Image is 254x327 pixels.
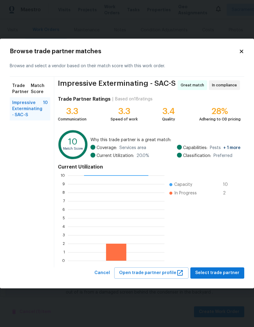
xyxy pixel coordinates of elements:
span: Match Score [31,83,48,95]
span: Great match [181,82,206,88]
h4: Trade Partner Ratings [58,96,111,102]
div: Adhering to OD pricing [199,116,241,122]
div: Browse and select a vendor based on their match score with this work order. [10,56,244,77]
div: 3.3 [111,108,138,114]
span: In Progress [174,190,197,196]
h4: Current Utilization [58,164,241,170]
span: Classification: [183,153,211,159]
span: Coverage: [97,145,117,151]
div: Speed of work [111,116,138,122]
span: In compliance [212,82,239,88]
span: Pests [210,145,241,151]
span: Trade Partner [12,83,31,95]
span: 10 [43,100,48,118]
text: 6 [62,208,65,211]
div: 28% [199,108,241,114]
span: Capacity [174,182,192,188]
span: Preferred [213,153,232,159]
text: 10 [61,174,65,177]
span: Select trade partner [195,269,239,277]
button: Select trade partner [190,267,244,279]
span: 2 [223,190,233,196]
text: 7 [63,199,65,203]
text: Match Score [63,147,83,150]
div: Communication [58,116,86,122]
text: 5 [63,216,65,220]
span: + 1 more [223,146,241,150]
button: Cancel [92,267,112,279]
span: Impressive Exterminating - SAC-S [58,80,176,90]
div: 3.4 [162,108,175,114]
div: | [111,96,115,102]
h2: Browse trade partner matches [10,48,239,54]
span: Open trade partner profile [119,269,184,277]
span: Why this trade partner is a great match: [90,137,241,143]
span: Capabilities: [183,145,207,151]
text: 0 [62,259,65,263]
text: 8 [62,191,65,194]
div: 3.3 [58,108,86,114]
text: 1 [63,250,65,254]
span: Services area [119,145,146,151]
text: 9 [62,182,65,186]
text: 10 [68,138,77,146]
div: Based on 18 ratings [115,96,153,102]
span: 10 [223,182,233,188]
button: Open trade partner profile [114,267,189,279]
span: Current Utilization: [97,153,134,159]
span: Cancel [94,269,110,277]
text: 2 [63,242,65,245]
span: 20.0 % [136,153,149,159]
span: Impressive Exterminating - SAC-S [12,100,43,118]
div: Quality [162,116,175,122]
text: 4 [62,225,65,228]
text: 3 [63,233,65,237]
